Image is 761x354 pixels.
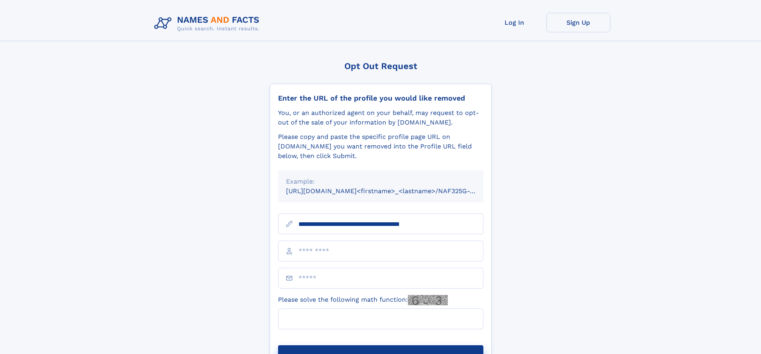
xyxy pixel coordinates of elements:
div: Example: [286,177,475,186]
a: Log In [483,13,546,32]
div: You, or an authorized agent on your behalf, may request to opt-out of the sale of your informatio... [278,108,483,127]
div: Opt Out Request [270,61,492,71]
div: Enter the URL of the profile you would like removed [278,94,483,103]
div: Please copy and paste the specific profile page URL on [DOMAIN_NAME] you want removed into the Pr... [278,132,483,161]
img: Logo Names and Facts [151,13,266,34]
small: [URL][DOMAIN_NAME]<firstname>_<lastname>/NAF325G-xxxxxxxx [286,187,499,195]
a: Sign Up [546,13,610,32]
label: Please solve the following math function: [278,295,448,305]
